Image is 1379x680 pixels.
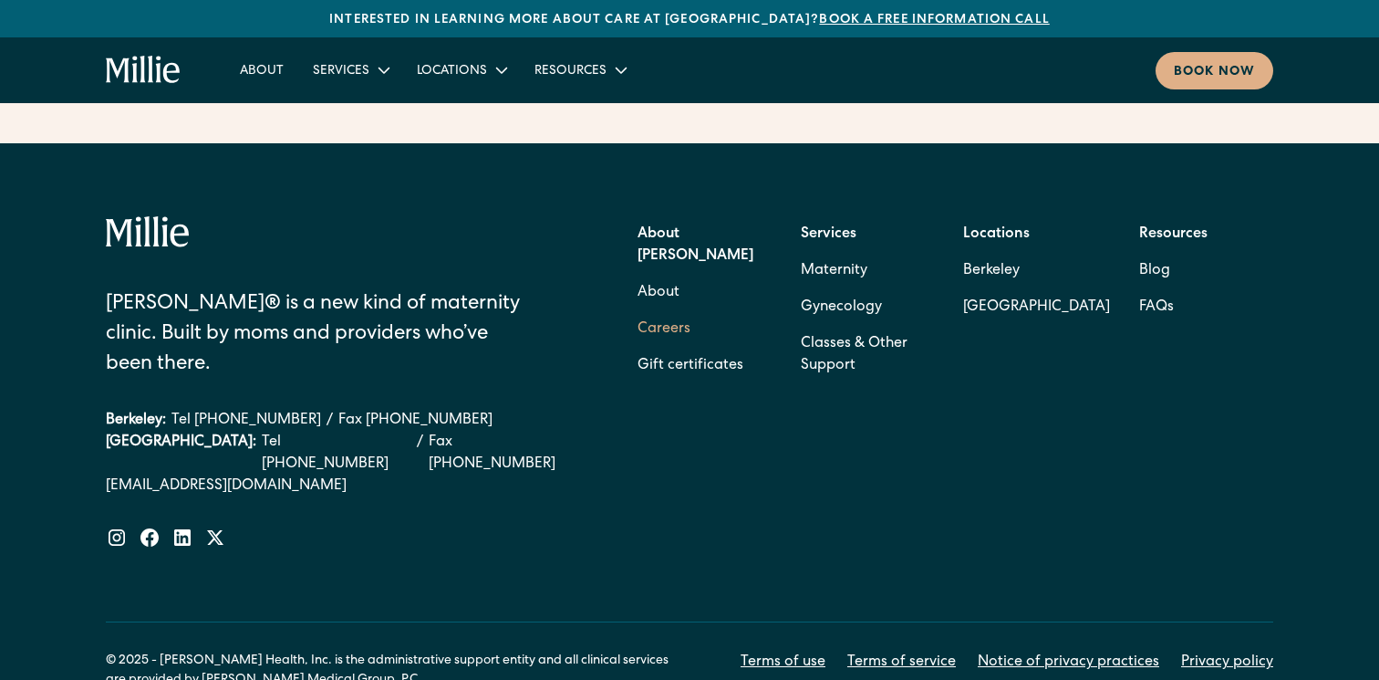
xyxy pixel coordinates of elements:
[106,56,181,85] a: home
[534,62,607,81] div: Resources
[801,227,856,242] strong: Services
[963,227,1030,242] strong: Locations
[819,14,1049,26] a: Book a free information call
[313,62,369,81] div: Services
[638,311,690,348] a: Careers
[225,55,298,85] a: About
[978,652,1159,674] a: Notice of privacy practices
[171,410,321,432] a: Tel [PHONE_NUMBER]
[1156,52,1273,89] a: Book now
[1139,253,1170,289] a: Blog
[801,289,882,326] a: Gynecology
[106,410,166,432] div: Berkeley:
[429,432,583,476] a: Fax [PHONE_NUMBER]
[1139,289,1174,326] a: FAQs
[963,289,1110,326] a: [GEOGRAPHIC_DATA]
[106,476,583,497] a: [EMAIL_ADDRESS][DOMAIN_NAME]
[327,410,333,432] div: /
[638,348,743,384] a: Gift certificates
[298,55,402,85] div: Services
[402,55,520,85] div: Locations
[338,410,493,432] a: Fax [PHONE_NUMBER]
[638,227,753,264] strong: About [PERSON_NAME]
[741,652,825,674] a: Terms of use
[262,432,411,476] a: Tel [PHONE_NUMBER]
[847,652,956,674] a: Terms of service
[417,432,423,476] div: /
[106,290,535,381] div: [PERSON_NAME]® is a new kind of maternity clinic. Built by moms and providers who’ve been there.
[801,326,935,384] a: Classes & Other Support
[1181,652,1273,674] a: Privacy policy
[1174,63,1255,82] div: Book now
[1139,227,1208,242] strong: Resources
[963,253,1110,289] a: Berkeley
[106,432,256,476] div: [GEOGRAPHIC_DATA]:
[417,62,487,81] div: Locations
[638,275,679,311] a: About
[520,55,639,85] div: Resources
[801,253,867,289] a: Maternity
